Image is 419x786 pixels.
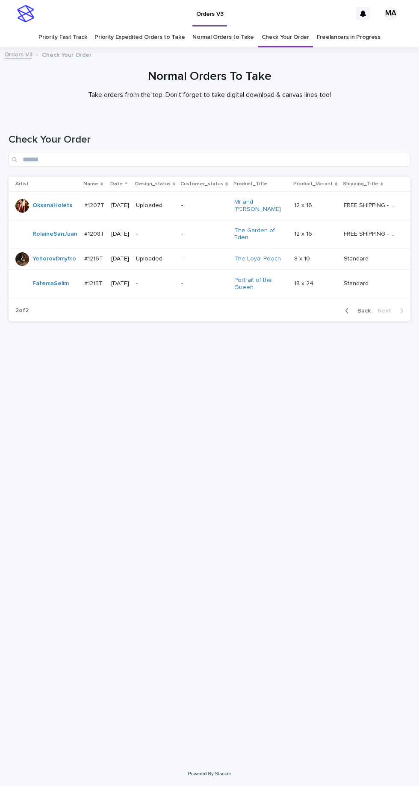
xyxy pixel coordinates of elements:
p: #1215T [84,278,104,287]
p: Shipping_Title [343,179,378,189]
p: [DATE] [111,255,129,263]
p: 12 x 16 [294,200,314,209]
a: The Garden of Eden [234,227,288,242]
p: Standard [344,278,370,287]
p: Take orders from the top. Don't forget to take digital download & canvas lines too! [38,91,381,99]
a: Priority Expedited Orders to Take [94,27,185,47]
p: 8 x 10 [294,254,312,263]
span: Back [352,308,371,314]
tr: OksanaHolets #1207T#1207T [DATE]Uploaded-Mr and [PERSON_NAME] 12 x 1612 x 16 FREE SHIPPING - prev... [9,191,410,220]
p: [DATE] [111,231,129,238]
p: Uploaded [136,202,174,209]
a: Check Your Order [262,27,309,47]
p: 12 x 16 [294,229,314,238]
p: Check Your Order [42,50,91,59]
a: RolaineSanJuan [32,231,77,238]
a: FatemaSelim [32,280,69,287]
p: 2 of 2 [9,300,35,321]
a: YehorovDmytro [32,255,76,263]
p: Name [83,179,98,189]
h1: Check Your Order [9,134,410,146]
button: Back [338,307,374,315]
p: #1207T [84,200,106,209]
a: Powered By Stacker [188,771,231,776]
p: Customer_status [180,179,223,189]
a: Freelancers in Progress [317,27,381,47]
div: MA [384,7,398,20]
p: Product_Title [233,179,267,189]
p: Artist [15,179,29,189]
p: [DATE] [111,280,129,287]
p: - [136,280,174,287]
a: Portrait of the Queen [234,277,288,291]
a: OksanaHolets [32,202,72,209]
p: 18 x 24 [294,278,315,287]
p: #1208T [84,229,106,238]
p: Design_status [135,179,171,189]
p: #1216T [84,254,105,263]
p: - [181,280,227,287]
a: Normal Orders to Take [192,27,254,47]
h1: Normal Orders To Take [9,70,410,84]
p: - [181,202,227,209]
p: - [181,255,227,263]
p: Date [110,179,123,189]
a: Mr and [PERSON_NAME] [234,199,288,213]
p: FREE SHIPPING - preview in 1-2 business days, after your approval delivery will take 5-10 b.d. [344,229,399,238]
img: stacker-logo-s-only.png [17,5,34,22]
p: FREE SHIPPING - preview in 1-2 business days, after your approval delivery will take 5-10 b.d. [344,200,399,209]
p: Product_Variant [293,179,333,189]
p: [DATE] [111,202,129,209]
span: Next [378,308,396,314]
p: Uploaded [136,255,174,263]
p: - [181,231,227,238]
p: - [136,231,174,238]
p: Standard [344,254,370,263]
tr: YehorovDmytro #1216T#1216T [DATE]Uploaded-The Loyal Pooch 8 x 108 x 10 StandardStandard [9,248,410,270]
a: Orders V3 [4,49,32,59]
tr: RolaineSanJuan #1208T#1208T [DATE]--The Garden of Eden 12 x 1612 x 16 FREE SHIPPING - preview in ... [9,220,410,248]
a: Priority Fast Track [38,27,87,47]
a: The Loyal Pooch [234,255,281,263]
tr: FatemaSelim #1215T#1215T [DATE]--Portrait of the Queen 18 x 2418 x 24 StandardStandard [9,269,410,298]
button: Next [374,307,410,315]
input: Search [9,153,410,167]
